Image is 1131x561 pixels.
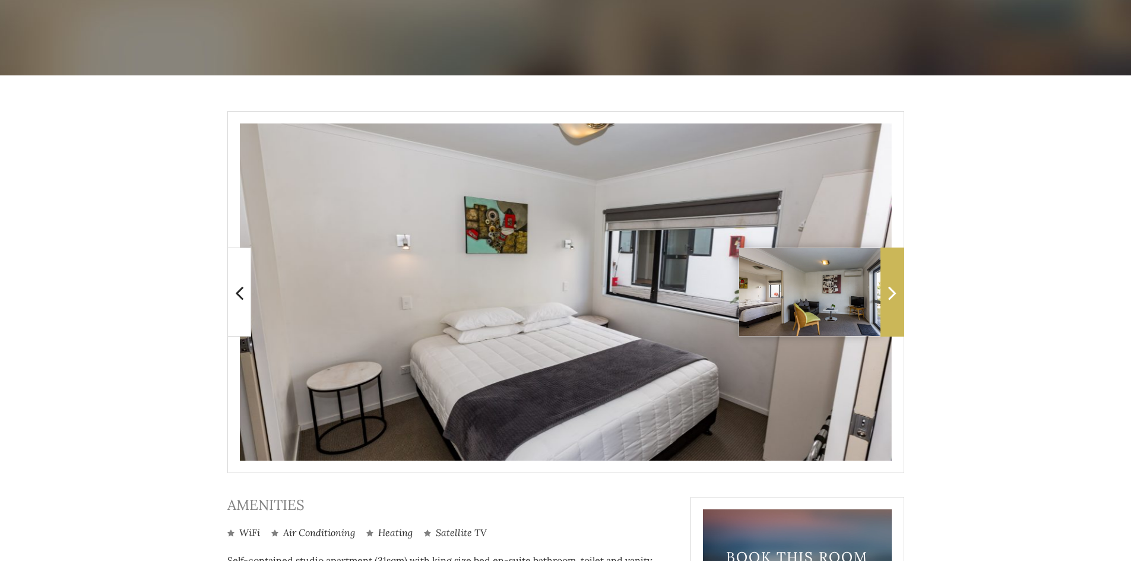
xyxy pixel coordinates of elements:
li: WiFi [227,526,260,540]
li: Air Conditioning [271,526,355,540]
li: Satellite TV [424,526,487,540]
h3: Amenities [227,497,673,514]
li: Heating [366,526,413,540]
